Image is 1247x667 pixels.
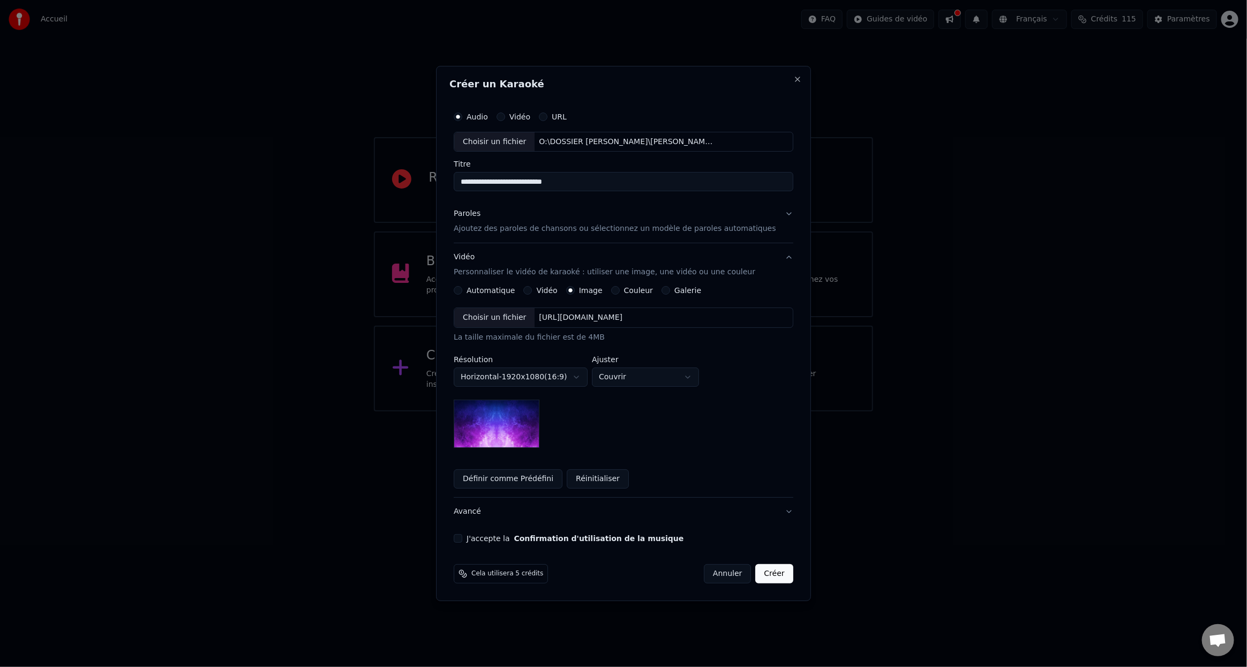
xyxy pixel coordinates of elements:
[552,113,567,121] label: URL
[467,287,515,294] label: Automatique
[454,244,793,287] button: VidéoPersonnaliser le vidéo de karaoké : utiliser une image, une vidéo ou une couleur
[592,356,699,363] label: Ajuster
[454,332,793,343] div: La taille maximale du fichier est de 4MB
[454,224,776,235] p: Ajoutez des paroles de chansons ou sélectionnez un modèle de paroles automatiques
[454,308,535,327] div: Choisir un fichier
[674,287,701,294] label: Galerie
[454,267,755,278] p: Personnaliser le vidéo de karaoké : utiliser une image, une vidéo ou une couleur
[449,79,798,89] h2: Créer un Karaoké
[454,252,755,278] div: Vidéo
[454,356,588,363] label: Résolution
[454,498,793,526] button: Avancé
[756,564,793,583] button: Créer
[467,113,488,121] label: Audio
[467,535,683,542] label: J'accepte la
[454,132,535,152] div: Choisir un fichier
[471,569,543,578] span: Cela utilisera 5 crédits
[454,209,480,220] div: Paroles
[535,137,717,147] div: O:\DOSSIER [PERSON_NAME]\[PERSON_NAME]\CICATRISS\CICATRISS- MP3\[PERSON_NAME] pour maux.mp3
[579,287,603,294] label: Image
[624,287,653,294] label: Couleur
[567,469,629,489] button: Réinitialiser
[704,564,751,583] button: Annuler
[454,469,562,489] button: Définir comme Prédéfini
[537,287,558,294] label: Vidéo
[454,200,793,243] button: ParolesAjoutez des paroles de chansons ou sélectionnez un modèle de paroles automatiques
[509,113,530,121] label: Vidéo
[454,161,793,168] label: Titre
[535,312,627,323] div: [URL][DOMAIN_NAME]
[454,286,793,497] div: VidéoPersonnaliser le vidéo de karaoké : utiliser une image, une vidéo ou une couleur
[514,535,684,542] button: J'accepte la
